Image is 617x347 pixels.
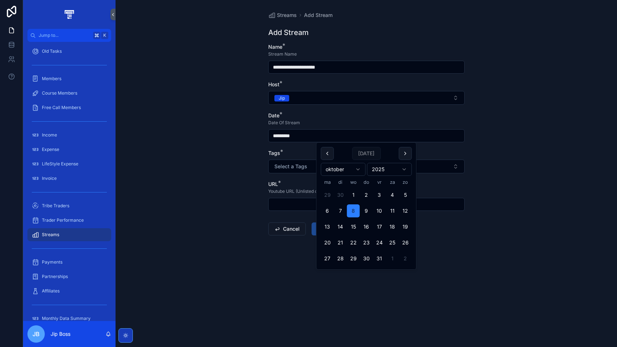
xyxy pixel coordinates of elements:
[373,179,386,186] th: vrijdag
[360,220,373,233] button: donderdag 16 oktober 2025
[27,157,111,170] a: LifeStyle Expense
[27,199,111,212] a: Tribe Traders
[27,45,111,58] a: Old Tasks
[27,72,111,85] a: Members
[360,204,373,217] button: donderdag 9 oktober 2025
[386,204,399,217] button: zaterdag 11 oktober 2025
[334,236,347,249] button: dinsdag 21 oktober 2025
[386,179,399,186] th: zaterdag
[321,188,334,201] button: maandag 29 september 2025
[321,236,334,249] button: maandag 20 oktober 2025
[32,330,40,338] span: JB
[399,188,412,201] button: zondag 5 oktober 2025
[334,188,347,201] button: dinsdag 30 september 2025
[373,188,386,201] button: vrijdag 3 oktober 2025
[321,220,334,233] button: maandag 13 oktober 2025
[268,120,300,126] span: Date Of Stream
[268,91,465,105] button: Select Button
[268,44,282,50] span: Name
[42,203,69,209] span: Tribe Traders
[27,87,111,100] a: Course Members
[268,188,334,194] span: Youtube URL (Unlisted or Public)
[23,42,116,321] div: scrollable content
[373,236,386,249] button: vrijdag 24 oktober 2025
[360,252,373,265] button: donderdag 30 oktober 2025
[386,188,399,201] button: zaterdag 4 oktober 2025
[268,12,297,19] a: Streams
[304,12,333,19] a: Add Stream
[42,48,62,54] span: Old Tasks
[347,204,360,217] button: Today, woensdag 8 oktober 2025, selected
[27,101,111,114] a: Free Call Members
[360,188,373,201] button: donderdag 2 oktober 2025
[373,252,386,265] button: vrijdag 31 oktober 2025
[27,129,111,142] a: Income
[63,9,75,20] img: App logo
[42,259,62,265] span: Payments
[277,12,297,19] span: Streams
[42,175,57,181] span: Invoice
[42,217,84,223] span: Trader Performance
[321,204,334,217] button: maandag 6 oktober 2025
[347,252,360,265] button: woensdag 29 oktober 2025
[347,220,360,233] button: woensdag 15 oktober 2025
[399,252,412,265] button: zondag 2 november 2025
[399,179,412,186] th: zondag
[27,256,111,269] a: Payments
[347,188,360,201] button: woensdag 1 oktober 2025
[321,252,334,265] button: maandag 27 oktober 2025
[268,112,279,118] span: Date
[386,236,399,249] button: zaterdag 25 oktober 2025
[42,147,59,152] span: Expense
[268,160,465,173] button: Select Button
[42,90,77,96] span: Course Members
[347,236,360,249] button: woensdag 22 oktober 2025
[268,150,280,156] span: Tags
[51,330,70,338] p: Jip Boss
[42,274,68,279] span: Partnerships
[42,161,78,167] span: LifeStyle Expense
[27,143,111,156] a: Expense
[268,27,309,38] h1: Add Stream
[42,288,60,294] span: Affiliates
[27,312,111,325] a: Monthly Data Summary
[102,32,108,38] span: K
[334,204,347,217] button: dinsdag 7 oktober 2025
[279,95,285,101] div: Jip
[268,81,279,87] span: Host
[360,179,373,186] th: donderdag
[27,214,111,227] a: Trader Performance
[42,132,57,138] span: Income
[399,220,412,233] button: zondag 19 oktober 2025
[373,220,386,233] button: vrijdag 17 oktober 2025
[268,51,297,57] span: Stream Name
[321,179,412,265] table: oktober 2025
[386,252,399,265] button: zaterdag 1 november 2025
[360,236,373,249] button: donderdag 23 oktober 2025
[399,236,412,249] button: zondag 26 oktober 2025
[386,220,399,233] button: zaterdag 18 oktober 2025
[27,29,111,42] button: Jump to...K
[334,220,347,233] button: dinsdag 14 oktober 2025
[373,204,386,217] button: vrijdag 10 oktober 2025
[42,105,81,110] span: Free Call Members
[321,179,334,186] th: maandag
[399,204,412,217] button: zondag 12 oktober 2025
[347,179,360,186] th: woensdag
[42,76,61,82] span: Members
[42,232,59,238] span: Streams
[39,32,90,38] span: Jump to...
[334,252,347,265] button: dinsdag 28 oktober 2025
[27,285,111,298] a: Affiliates
[27,172,111,185] a: Invoice
[268,181,278,187] span: URL
[27,228,111,241] a: Streams
[274,163,307,170] span: Select a Tags
[27,270,111,283] a: Partnerships
[268,222,306,235] button: Cancel
[334,179,347,186] th: dinsdag
[42,316,91,321] span: Monthly Data Summary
